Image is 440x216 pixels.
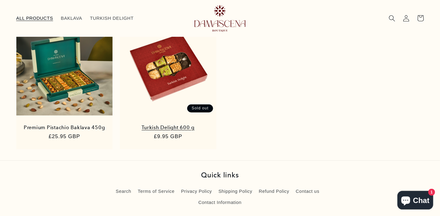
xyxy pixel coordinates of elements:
a: Premium Pistachio Baklava 450g [23,125,106,131]
img: Damascena Boutique [195,5,245,32]
a: TURKISH DELIGHT [86,11,138,25]
a: Damascena Boutique [184,2,257,34]
span: BAKLAVA [61,15,82,21]
a: Search [116,188,131,197]
a: Contact us [296,186,319,197]
a: Refund Policy [259,186,289,197]
a: Privacy Policy [181,186,212,197]
a: Terms of Service [138,186,175,197]
span: TURKISH DELIGHT [90,15,134,21]
span: ALL PRODUCTS [16,15,53,21]
a: Turkish Delight 600 g [126,125,210,131]
a: BAKLAVA [57,11,86,25]
a: ALL PRODUCTS [12,11,57,25]
summary: Search [385,11,399,25]
inbox-online-store-chat: Shopify online store chat [396,191,435,211]
a: Contact Information [198,197,241,208]
a: Shipping Policy [219,186,253,197]
h2: Quick links [97,171,343,179]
